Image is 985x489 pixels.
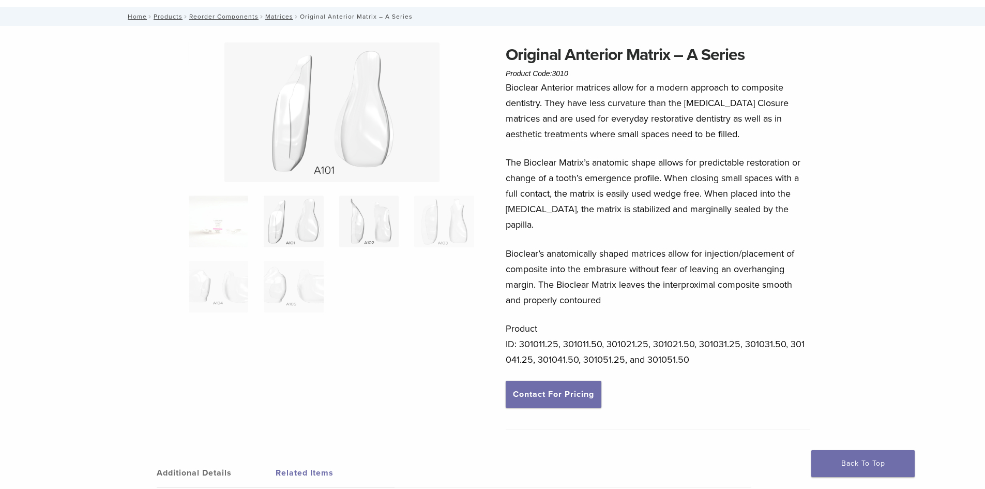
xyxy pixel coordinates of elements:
[506,381,601,408] a: Contact For Pricing
[264,196,323,247] img: Original Anterior Matrix - A Series - Image 2
[224,42,440,182] img: Original Anterior Matrix - A Series - Image 2
[189,196,248,247] img: Anterior-Original-A-Series-Matrices-324x324.jpg
[276,458,395,487] a: Related Items
[293,14,300,19] span: /
[154,13,183,20] a: Products
[506,42,810,67] h1: Original Anterior Matrix – A Series
[259,14,265,19] span: /
[506,69,568,78] span: Product Code:
[506,246,810,308] p: Bioclear’s anatomically shaped matrices allow for injection/placement of composite into the embra...
[189,13,259,20] a: Reorder Components
[506,155,810,232] p: The Bioclear Matrix’s anatomic shape allows for predictable restoration or change of a tooth’s em...
[506,80,810,142] p: Bioclear Anterior matrices allow for a modern approach to composite dentistry. They have less cur...
[147,14,154,19] span: /
[189,261,248,313] img: Original Anterior Matrix - A Series - Image 5
[183,14,189,19] span: /
[506,321,810,367] p: Product ID: 301011.25, 301011.50, 301021.25, 301021.50, 301031.25, 301031.50, 301041.25, 301041.5...
[125,13,147,20] a: Home
[414,196,474,247] img: Original Anterior Matrix - A Series - Image 4
[120,7,865,26] nav: Original Anterior Matrix – A Series
[157,458,276,487] a: Additional Details
[339,196,399,247] img: Original Anterior Matrix - A Series - Image 3
[552,69,568,78] span: 3010
[811,450,915,477] a: Back To Top
[265,13,293,20] a: Matrices
[264,261,323,313] img: Original Anterior Matrix - A Series - Image 6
